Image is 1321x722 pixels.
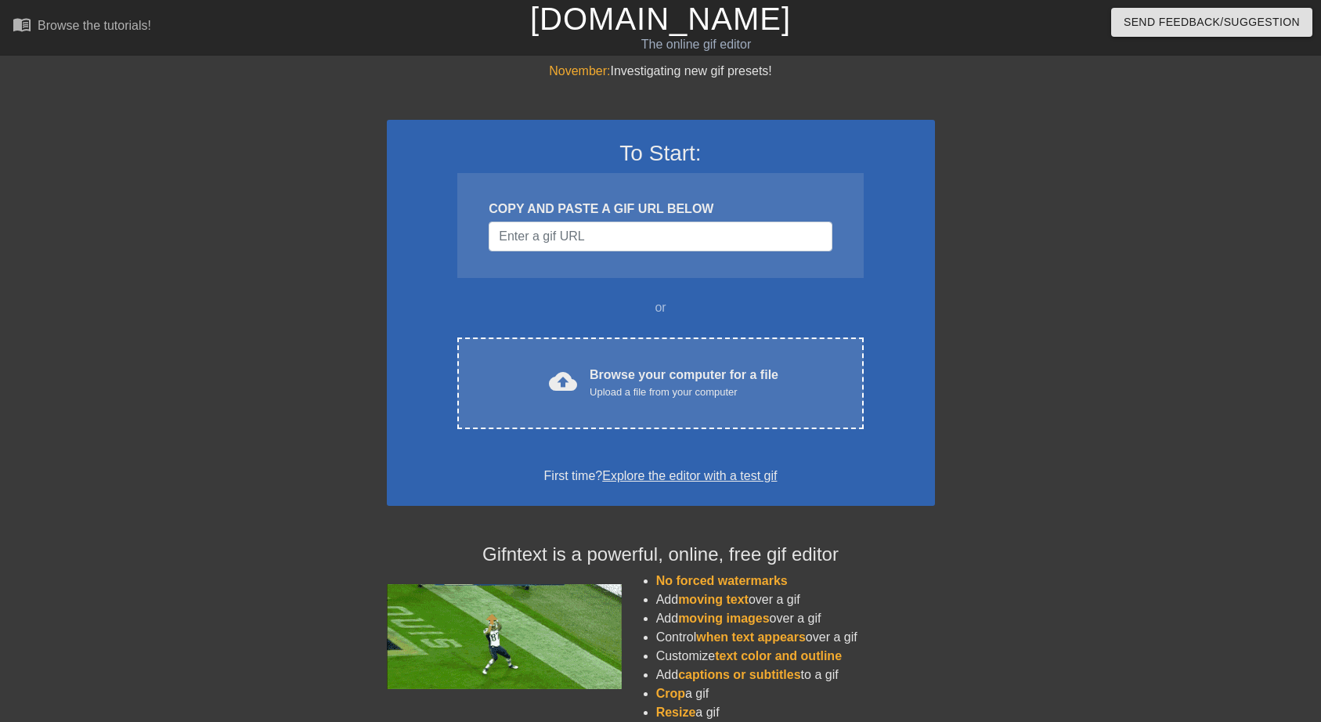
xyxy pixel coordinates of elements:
span: Resize [656,706,696,719]
span: menu_book [13,15,31,34]
span: moving images [678,612,769,625]
li: a gif [656,703,935,722]
div: Upload a file from your computer [590,384,778,400]
h4: Gifntext is a powerful, online, free gif editor [387,543,935,566]
span: cloud_upload [549,367,577,395]
span: Send Feedback/Suggestion [1124,13,1300,32]
button: Send Feedback/Suggestion [1111,8,1312,37]
li: Customize [656,647,935,666]
a: Explore the editor with a test gif [602,469,777,482]
div: The online gif editor [448,35,944,54]
span: moving text [678,593,749,606]
span: November: [549,64,610,78]
li: Control over a gif [656,628,935,647]
span: No forced watermarks [656,574,788,587]
div: Investigating new gif presets! [387,62,935,81]
span: when text appears [696,630,806,644]
li: Add to a gif [656,666,935,684]
li: Add over a gif [656,590,935,609]
div: COPY AND PASTE A GIF URL BELOW [489,200,832,218]
li: Add over a gif [656,609,935,628]
input: Username [489,222,832,251]
div: Browse your computer for a file [590,366,778,400]
a: [DOMAIN_NAME] [530,2,791,36]
img: football_small.gif [387,584,622,689]
div: Browse the tutorials! [38,19,151,32]
span: text color and outline [715,649,842,662]
li: a gif [656,684,935,703]
h3: To Start: [407,140,915,167]
a: Browse the tutorials! [13,15,151,39]
span: captions or subtitles [678,668,800,681]
div: or [428,298,894,317]
div: First time? [407,467,915,486]
span: Crop [656,687,685,700]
